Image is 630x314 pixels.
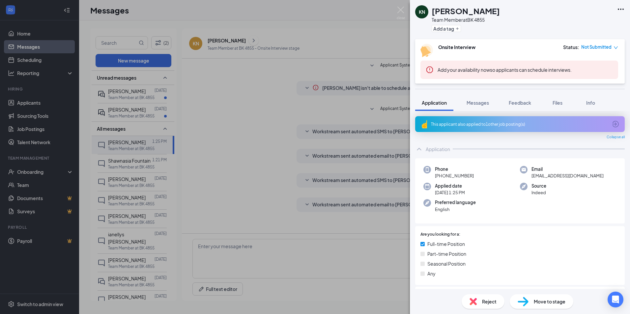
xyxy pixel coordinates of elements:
[427,270,436,277] span: Any
[438,67,572,73] span: so applicants can schedule interviews.
[415,145,423,153] svg: ChevronUp
[420,231,460,238] span: Are you looking for a:
[427,260,466,267] span: Seasonal Position
[612,120,619,128] svg: ArrowCircle
[426,66,434,74] svg: Error
[531,183,546,189] span: Source
[419,9,425,15] div: KN
[563,44,579,50] div: Status :
[482,298,497,305] span: Reject
[432,5,500,16] h1: [PERSON_NAME]
[467,100,489,106] span: Messages
[435,172,474,179] span: [PHONE_NUMBER]
[531,172,604,179] span: [EMAIL_ADDRESS][DOMAIN_NAME]
[435,189,465,196] span: [DATE] 1:25 PM
[617,5,625,13] svg: Ellipses
[427,240,465,248] span: Full-time Position
[607,135,625,140] span: Collapse all
[435,206,476,213] span: English
[427,250,466,257] span: Part-time Position
[581,44,612,50] span: Not Submitted
[586,100,595,106] span: Info
[531,166,604,172] span: Email
[534,298,565,305] span: Move to stage
[509,100,531,106] span: Feedback
[608,292,623,307] div: Open Intercom Messenger
[455,27,459,31] svg: Plus
[435,166,474,172] span: Phone
[432,25,461,32] button: PlusAdd a tag
[435,199,476,206] span: Preferred language
[431,121,608,127] div: This applicant also applied to 1 other job posting(s)
[422,100,447,106] span: Application
[614,45,618,50] span: down
[438,44,475,50] b: Onsite Interview
[531,189,546,196] span: Indeed
[435,183,465,189] span: Applied date
[438,66,490,73] button: Add your availability now
[426,146,450,152] div: Application
[432,16,500,23] div: Team Member at BK 4855
[553,100,562,106] span: Files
